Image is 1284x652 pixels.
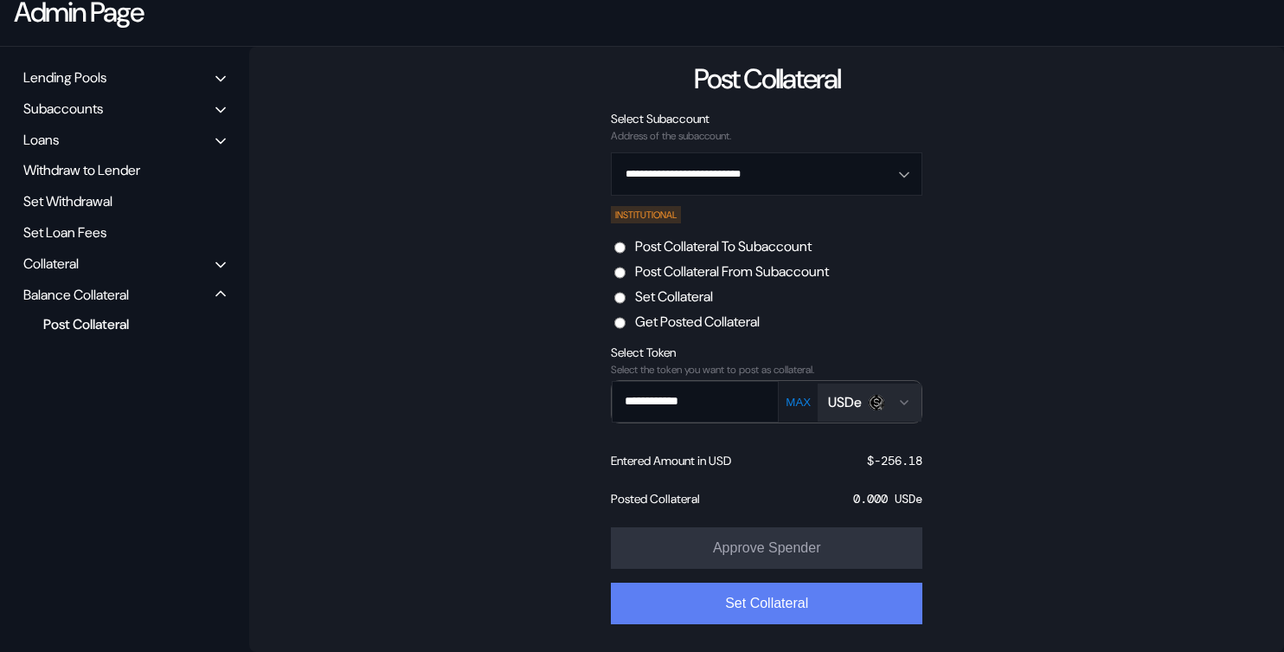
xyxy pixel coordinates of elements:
[23,131,59,149] div: Loans
[17,219,232,246] div: Set Loan Fees
[35,313,202,336] div: Post Collateral
[780,395,816,410] button: MAX
[611,453,731,468] div: Entered Amount in USD
[611,345,922,360] div: Select Token
[611,527,922,569] button: Approve Spender
[611,583,922,624] button: Set Collateral
[17,157,232,184] div: Withdraw to Lender
[853,491,922,507] div: 0.000 USDe
[635,237,812,255] label: Post Collateral To Subaccount
[635,262,829,281] label: Post Collateral From Subaccount
[611,491,700,507] div: Posted Collateral
[635,287,713,306] label: Set Collateral
[611,152,922,196] button: Open menu
[611,364,922,376] div: Select the token you want to post as collateral.
[694,61,840,97] div: Post Collateral
[611,111,922,126] div: Select Subaccount
[867,453,922,468] div: $ -256.18
[23,68,106,87] div: Lending Pools
[611,130,922,142] div: Address of the subaccount.
[818,384,921,422] button: Open menu for selecting token for payment
[876,400,887,410] img: svg+xml,%3c
[869,395,884,410] img: USDE.png
[17,188,232,215] div: Set Withdrawal
[611,206,681,223] div: INSTITUTIONAL
[23,255,79,273] div: Collateral
[23,100,103,118] div: Subaccounts
[635,313,760,331] label: Get Posted Collateral
[828,393,862,411] div: USDe
[23,286,129,304] div: Balance Collateral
